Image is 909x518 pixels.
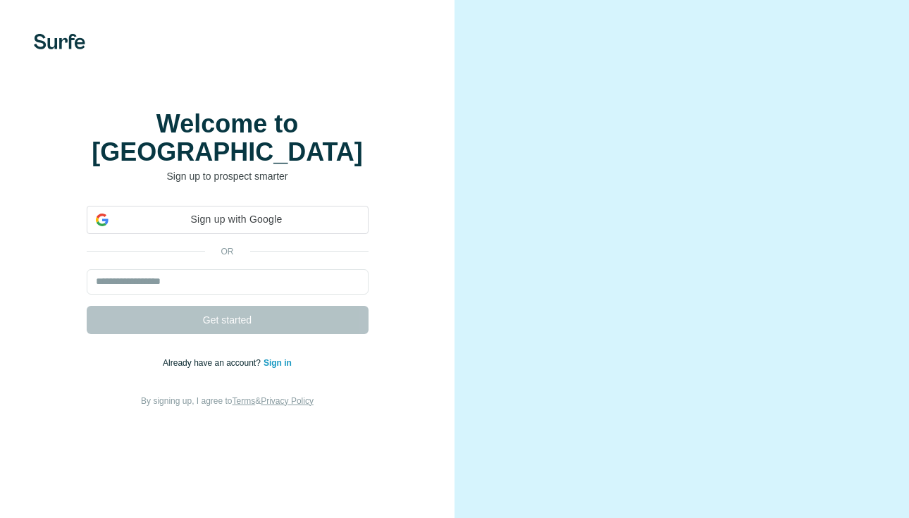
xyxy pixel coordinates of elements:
div: Sign up with Google [87,206,369,234]
a: Sign in [264,358,292,368]
p: or [205,245,250,258]
span: Already have an account? [163,358,264,368]
a: Terms [233,396,256,406]
img: Surfe's logo [34,34,85,49]
span: By signing up, I agree to & [141,396,314,406]
h1: Welcome to [GEOGRAPHIC_DATA] [87,110,369,166]
span: Sign up with Google [114,212,359,227]
a: Privacy Policy [261,396,314,406]
p: Sign up to prospect smarter [87,169,369,183]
